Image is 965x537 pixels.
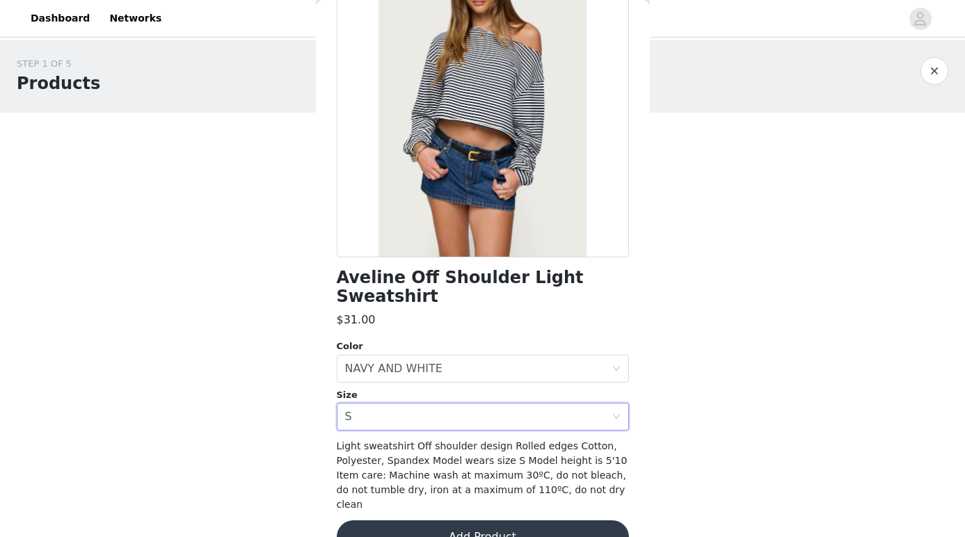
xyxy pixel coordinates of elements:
[337,268,629,306] h1: Aveline Off Shoulder Light Sweatshirt
[17,71,100,96] h1: Products
[337,388,629,402] div: Size
[345,403,352,430] div: S
[345,355,442,382] div: NAVY AND WHITE
[101,3,170,34] a: Networks
[337,312,376,328] h3: $31.00
[914,8,927,30] div: avatar
[17,57,100,71] div: STEP 1 OF 5
[337,440,628,510] span: Light sweatshirt Off shoulder design Rolled edges Cotton, Polyester, Spandex Model wears size S M...
[22,3,98,34] a: Dashboard
[337,339,629,353] div: Color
